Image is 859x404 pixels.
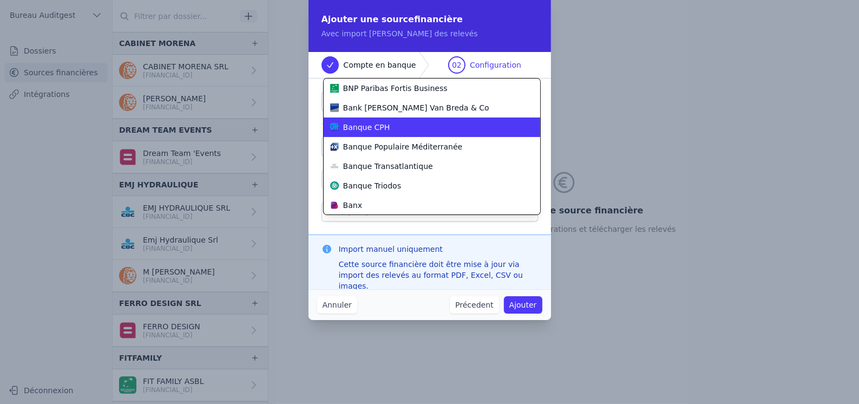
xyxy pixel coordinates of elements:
[330,84,339,93] img: BNP_BE_BUSINESS_GEBABEBB.png
[343,141,463,152] span: Banque Populaire Méditerranée
[343,180,401,191] span: Banque Triodos
[330,103,339,112] img: VAN_BREDA_JVBABE22XXX.png
[330,162,339,171] img: TRANSATLANTIQUE_CMCIBEB1.png
[330,123,339,132] img: BANQUE_CPH_CPHBBE75XXX.png
[343,161,433,172] span: Banque Transatlantique
[343,102,489,113] span: Bank [PERSON_NAME] Van Breda & Co
[330,142,339,151] img: cropped-banque-populaire-logotype-rvb-1.png
[343,83,448,94] span: BNP Paribas Fortis Business
[343,122,390,133] span: Banque CPH
[330,181,339,190] img: triodosbank.png
[330,201,339,210] img: BANX_GKCCBEBB.png
[343,200,362,211] span: Banx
